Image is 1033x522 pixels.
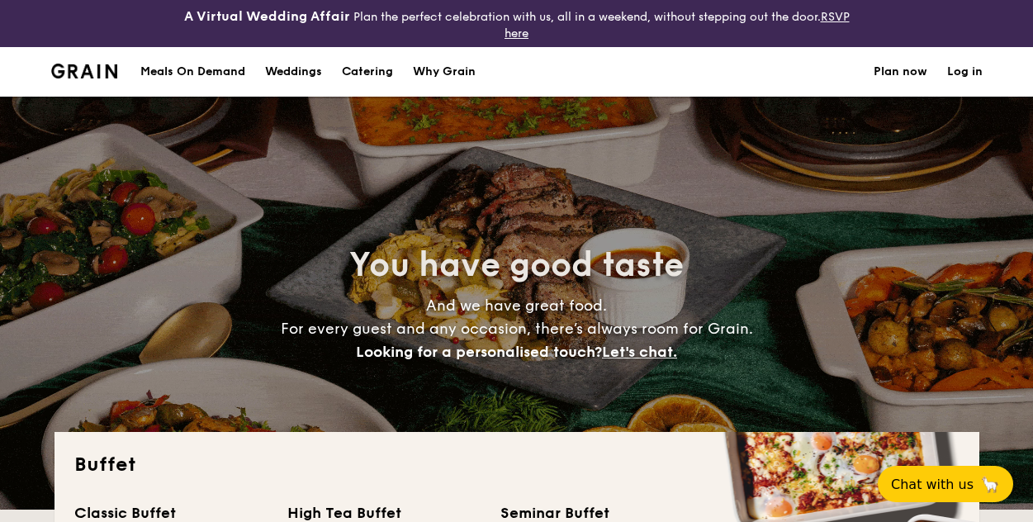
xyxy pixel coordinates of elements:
div: Plan the perfect celebration with us, all in a weekend, without stepping out the door. [173,7,861,40]
a: Weddings [255,47,332,97]
h4: A Virtual Wedding Affair [184,7,350,26]
a: Log in [947,47,983,97]
span: 🦙 [980,475,1000,494]
h2: Buffet [74,452,960,478]
div: Weddings [265,47,322,97]
span: Chat with us [891,477,974,492]
a: Catering [332,47,403,97]
a: Meals On Demand [130,47,255,97]
div: Meals On Demand [140,47,245,97]
a: Why Grain [403,47,486,97]
span: Let's chat. [602,343,677,361]
button: Chat with us🦙 [878,466,1013,502]
a: Plan now [874,47,927,97]
img: Grain [51,64,118,78]
div: Why Grain [413,47,476,97]
a: Logotype [51,64,118,78]
h1: Catering [342,47,393,97]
